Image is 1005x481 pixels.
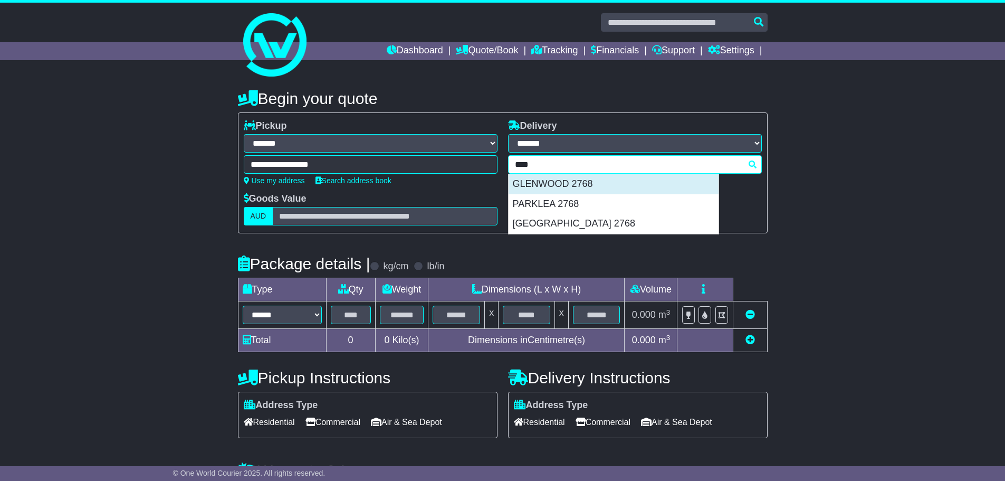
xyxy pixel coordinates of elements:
a: Tracking [531,42,578,60]
span: Air & Sea Depot [371,414,442,430]
a: Dashboard [387,42,443,60]
td: Total [238,329,326,352]
td: Type [238,278,326,301]
label: Address Type [244,400,318,411]
label: kg/cm [383,261,408,272]
h4: Begin your quote [238,90,768,107]
label: Delivery [508,120,557,132]
h4: Pickup Instructions [238,369,497,386]
sup: 3 [666,308,671,316]
span: Air & Sea Depot [641,414,712,430]
typeahead: Please provide city [508,155,762,174]
a: Financials [591,42,639,60]
a: Search address book [315,176,391,185]
label: Address Type [514,400,588,411]
td: Dimensions in Centimetre(s) [428,329,625,352]
h4: Delivery Instructions [508,369,768,386]
h4: Package details | [238,255,370,272]
a: Use my address [244,176,305,185]
div: [GEOGRAPHIC_DATA] 2768 [509,214,719,234]
span: Commercial [576,414,630,430]
span: Commercial [305,414,360,430]
span: Residential [514,414,565,430]
span: 0.000 [632,335,656,345]
td: x [485,301,499,329]
a: Quote/Book [456,42,518,60]
td: Qty [326,278,375,301]
a: Support [652,42,695,60]
label: Pickup [244,120,287,132]
label: Goods Value [244,193,307,205]
label: lb/in [427,261,444,272]
span: 0 [384,335,389,345]
div: GLENWOOD 2768 [509,174,719,194]
span: © One World Courier 2025. All rights reserved. [173,469,326,477]
td: Dimensions (L x W x H) [428,278,625,301]
span: 0.000 [632,309,656,320]
a: Settings [708,42,754,60]
span: m [658,309,671,320]
span: Residential [244,414,295,430]
sup: 3 [666,334,671,342]
td: Volume [625,278,677,301]
a: Add new item [745,335,755,345]
div: PARKLEA 2768 [509,194,719,214]
a: Remove this item [745,309,755,320]
label: AUD [244,207,273,225]
span: m [658,335,671,345]
td: Weight [375,278,428,301]
td: x [554,301,568,329]
td: Kilo(s) [375,329,428,352]
h4: Warranty & Insurance [238,462,768,479]
td: 0 [326,329,375,352]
